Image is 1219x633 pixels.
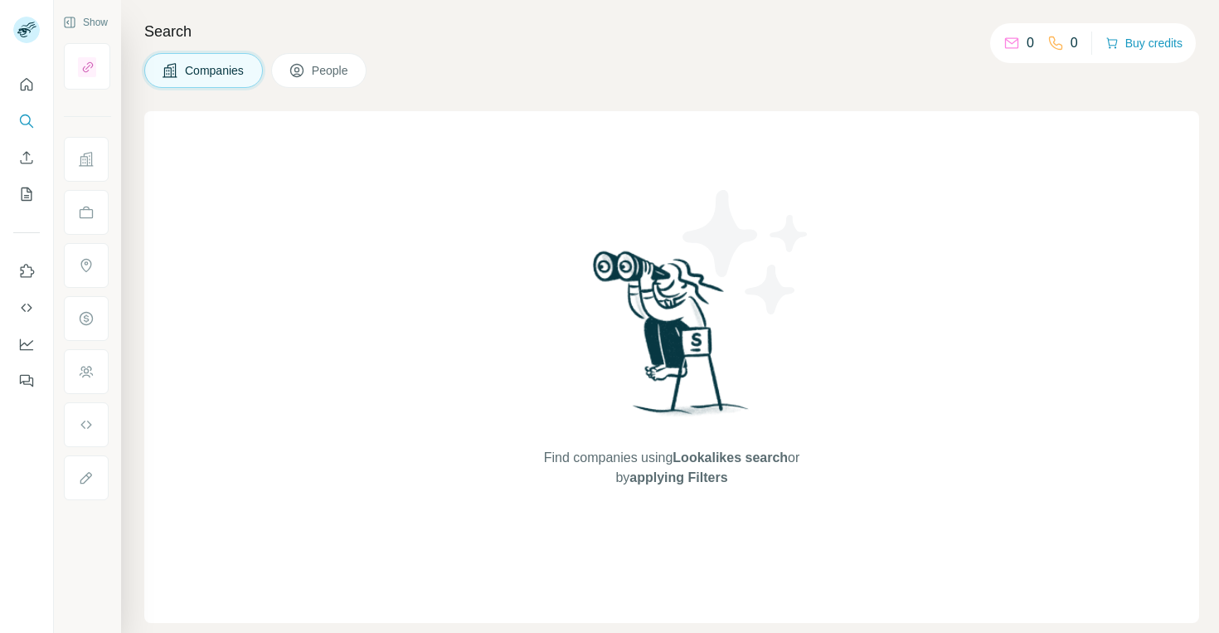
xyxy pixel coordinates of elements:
span: applying Filters [629,470,727,484]
h4: Search [144,20,1199,43]
button: Enrich CSV [13,143,40,173]
button: Buy credits [1105,32,1183,55]
img: Surfe Illustration - Stars [672,178,821,327]
button: My lists [13,179,40,209]
span: Lookalikes search [673,450,788,465]
button: Dashboard [13,329,40,359]
span: People [312,62,350,79]
span: Companies [185,62,245,79]
button: Use Surfe on LinkedIn [13,256,40,286]
button: Feedback [13,366,40,396]
p: 0 [1071,33,1078,53]
p: 0 [1027,33,1034,53]
span: Find companies using or by [539,448,804,488]
button: Quick start [13,70,40,100]
img: Surfe Illustration - Woman searching with binoculars [585,246,758,431]
button: Show [51,10,119,35]
button: Use Surfe API [13,293,40,323]
button: Search [13,106,40,136]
